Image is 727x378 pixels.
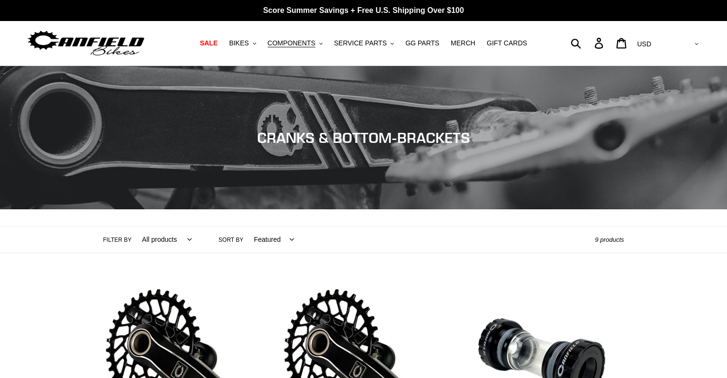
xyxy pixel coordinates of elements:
[224,37,260,50] button: BIKES
[334,39,387,47] span: SERVICE PARTS
[218,236,243,244] label: Sort by
[401,37,444,50] a: GG PARTS
[257,129,470,146] span: CRANKS & BOTTOM-BRACKETS
[200,39,217,47] span: SALE
[482,37,532,50] a: GIFT CARDS
[329,37,399,50] button: SERVICE PARTS
[405,39,439,47] span: GG PARTS
[103,236,132,244] label: Filter by
[195,37,222,50] a: SALE
[451,39,475,47] span: MERCH
[229,39,249,47] span: BIKES
[446,37,480,50] a: MERCH
[487,39,527,47] span: GIFT CARDS
[576,32,600,54] input: Search
[268,39,315,47] span: COMPONENTS
[26,28,146,58] img: Canfield Bikes
[595,236,624,243] span: 9 products
[263,37,327,50] button: COMPONENTS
